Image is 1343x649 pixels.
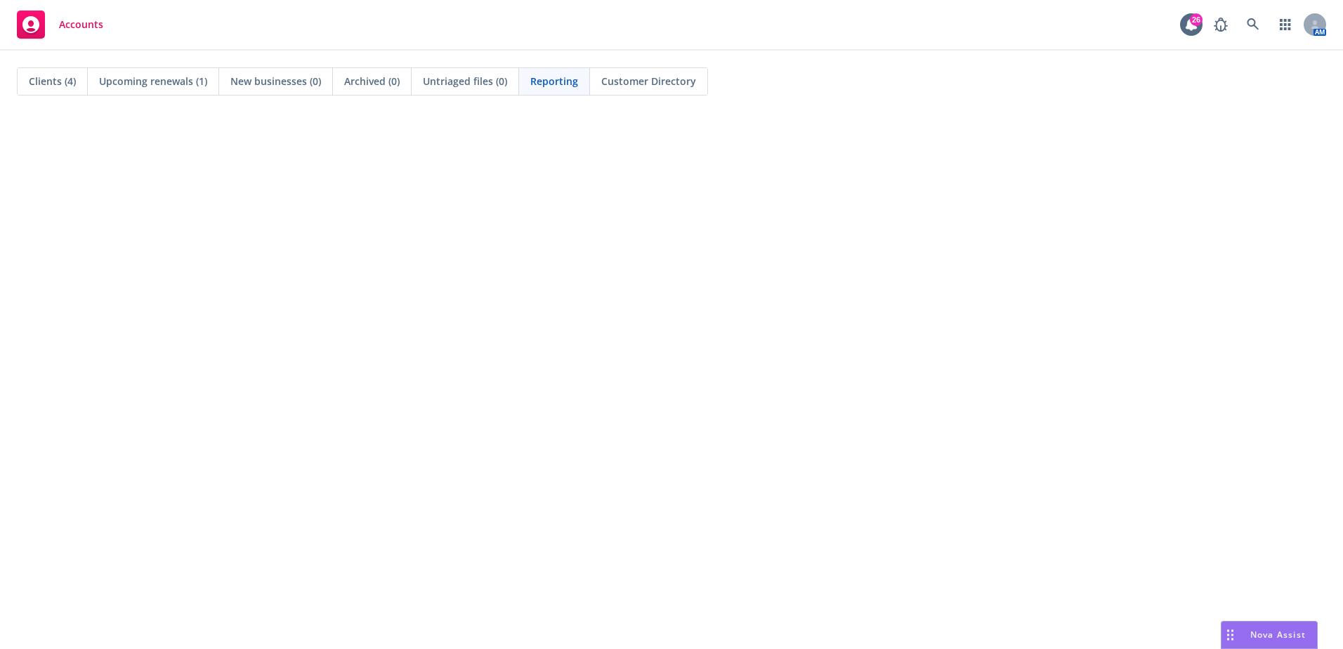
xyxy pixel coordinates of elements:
span: Reporting [530,74,578,88]
span: Customer Directory [601,74,696,88]
span: Clients (4) [29,74,76,88]
span: Upcoming renewals (1) [99,74,207,88]
span: Accounts [59,19,103,30]
a: Report a Bug [1207,11,1235,39]
button: Nova Assist [1221,621,1318,649]
span: Nova Assist [1250,629,1306,641]
span: Untriaged files (0) [423,74,507,88]
a: Search [1239,11,1267,39]
span: New businesses (0) [230,74,321,88]
a: Switch app [1271,11,1299,39]
div: 26 [1190,13,1203,26]
a: Accounts [11,5,109,44]
div: Drag to move [1221,622,1239,648]
iframe: Hex Dashboard 1 [14,126,1329,635]
span: Archived (0) [344,74,400,88]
